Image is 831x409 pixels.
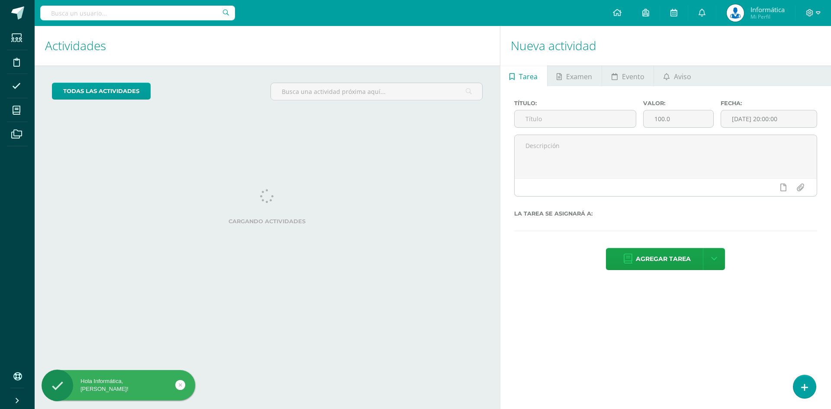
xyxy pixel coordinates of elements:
a: Evento [602,65,654,86]
span: Informática [750,5,785,14]
span: Agregar tarea [636,248,691,270]
input: Busca una actividad próxima aquí... [271,83,482,100]
a: Examen [548,65,602,86]
img: da59f6ea21f93948affb263ca1346426.png [727,4,744,22]
label: Fecha: [721,100,817,106]
input: Busca un usuario... [40,6,235,20]
span: Evento [622,66,644,87]
span: Examen [566,66,592,87]
span: Mi Perfil [750,13,785,20]
span: Aviso [674,66,691,87]
label: Título: [514,100,636,106]
div: Hola Informática, [PERSON_NAME]! [42,377,195,393]
a: Tarea [500,65,547,86]
input: Título [515,110,636,127]
label: Cargando actividades [52,218,483,225]
label: La tarea se asignará a: [514,210,817,217]
a: todas las Actividades [52,83,151,100]
span: Tarea [519,66,538,87]
h1: Actividades [45,26,490,65]
a: Aviso [654,65,700,86]
label: Valor: [643,100,714,106]
h1: Nueva actividad [511,26,821,65]
input: Puntos máximos [644,110,713,127]
input: Fecha de entrega [721,110,817,127]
